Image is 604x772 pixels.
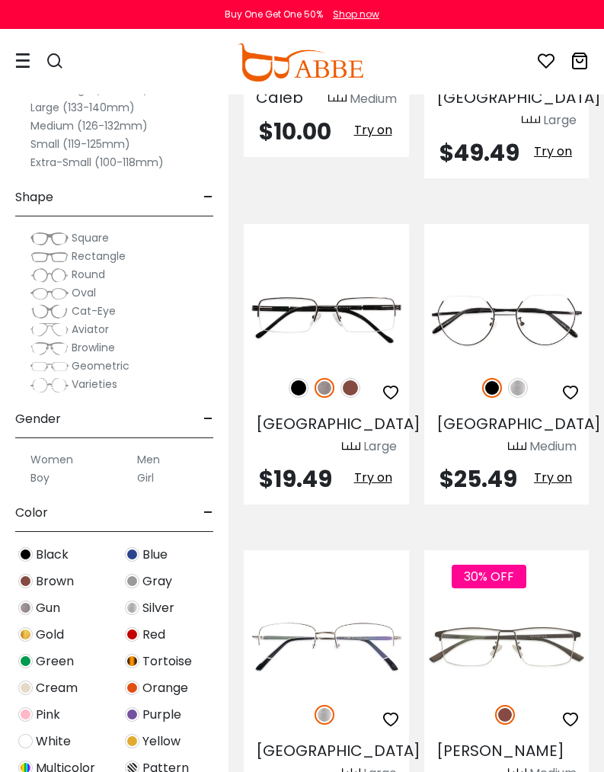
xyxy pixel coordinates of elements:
[72,248,126,264] span: Rectangle
[72,267,105,282] span: Round
[354,469,392,486] span: Try on
[142,572,172,591] span: Gray
[125,734,139,748] img: Yellow
[36,706,60,724] span: Pink
[238,43,363,82] img: abbeglasses.com
[30,117,148,135] label: Medium (126-132mm)
[72,340,115,355] span: Browline
[203,495,213,531] span: -
[529,142,577,162] button: Try on
[333,8,379,21] div: Shop now
[30,341,69,356] img: Browline.png
[315,705,334,725] img: Silver
[36,626,64,644] span: Gold
[30,377,69,393] img: Varieties.png
[72,285,96,300] span: Oval
[36,732,71,751] span: White
[72,303,116,319] span: Cat-Eye
[225,8,323,21] div: Buy One Get One 50%
[354,121,392,139] span: Try on
[439,136,519,169] span: $49.49
[36,679,78,697] span: Cream
[256,740,420,761] span: [GEOGRAPHIC_DATA]
[125,574,139,588] img: Gray
[482,378,502,398] img: Black
[72,322,109,337] span: Aviator
[36,652,74,671] span: Green
[125,681,139,695] img: Orange
[436,413,601,434] span: [GEOGRAPHIC_DATA]
[436,740,564,761] span: [PERSON_NAME]
[125,547,139,562] img: Blue
[142,546,168,564] span: Blue
[142,626,165,644] span: Red
[424,605,590,687] img: Brown Isaac - Metal ,Adjust Nose Pads
[259,463,332,495] span: $19.49
[125,601,139,615] img: Silver
[328,94,347,105] img: size ruler
[436,87,601,108] span: [GEOGRAPHIC_DATA]
[30,98,135,117] label: Large (133-140mm)
[495,705,515,725] img: Brown
[18,734,33,748] img: White
[340,378,360,398] img: Brown
[529,468,577,488] button: Try on
[15,495,48,531] span: Color
[529,437,577,456] div: Medium
[256,413,420,434] span: [GEOGRAPHIC_DATA]
[125,627,139,642] img: Red
[30,267,69,283] img: Round.png
[363,437,397,456] div: Large
[18,574,33,588] img: Brown
[142,652,192,671] span: Tortoise
[342,441,360,453] img: size ruler
[142,732,181,751] span: Yellow
[203,179,213,216] span: -
[30,450,73,469] label: Women
[36,546,69,564] span: Black
[125,707,139,722] img: Purple
[452,565,526,588] span: 30% OFF
[534,143,572,160] span: Try on
[30,286,69,301] img: Oval.png
[18,627,33,642] img: Gold
[244,279,409,361] img: Gun Nicaragua - Metal ,Adjust Nose Pads
[72,376,117,392] span: Varieties
[72,230,109,245] span: Square
[424,279,590,361] img: Black Indonesia - Metal ,Adjust Nose Pads
[30,231,69,246] img: Square.png
[350,468,397,488] button: Try on
[30,469,50,487] label: Boy
[18,654,33,668] img: Green
[203,401,213,437] span: -
[142,679,188,697] span: Orange
[534,469,572,486] span: Try on
[30,322,69,338] img: Aviator.png
[259,115,331,148] span: $10.00
[36,599,60,617] span: Gun
[256,87,303,108] span: Caleb
[142,706,181,724] span: Purple
[289,378,308,398] img: Black
[350,90,397,108] div: Medium
[350,120,397,140] button: Try on
[18,601,33,615] img: Gun
[36,572,74,591] span: Brown
[30,153,164,171] label: Extra-Small (100-118mm)
[18,707,33,722] img: Pink
[244,605,409,687] img: Silver Gabon - Metal ,Adjust Nose Pads
[508,378,528,398] img: Silver
[18,547,33,562] img: Black
[522,115,540,127] img: size ruler
[142,599,174,617] span: Silver
[137,450,160,469] label: Men
[315,378,334,398] img: Gun
[72,358,129,373] span: Geometric
[30,135,130,153] label: Small (119-125mm)
[15,179,53,216] span: Shape
[18,681,33,695] img: Cream
[30,304,69,319] img: Cat-Eye.png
